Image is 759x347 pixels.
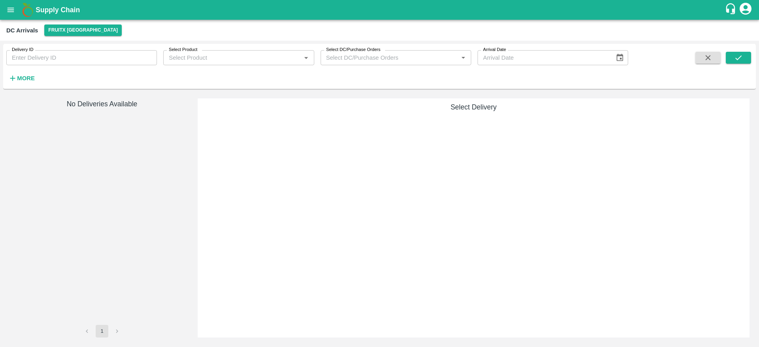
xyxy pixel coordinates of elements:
[6,25,38,36] div: DC Arrivals
[738,2,753,18] div: account of current user
[323,53,446,63] input: Select DC/Purchase Orders
[17,75,35,81] strong: More
[79,325,125,338] nav: pagination navigation
[96,325,108,338] button: page 1
[36,4,725,15] a: Supply Chain
[44,25,122,36] button: Select DC
[612,50,627,65] button: Choose date
[458,53,468,63] button: Open
[6,50,157,65] input: Enter Delivery ID
[169,47,197,53] label: Select Product
[2,1,20,19] button: open drawer
[11,98,193,109] h6: No Deliveries Available
[301,53,311,63] button: Open
[20,2,36,18] img: logo
[12,47,33,53] label: Delivery ID
[201,102,746,113] h6: Select Delivery
[6,72,37,85] button: More
[36,6,80,14] b: Supply Chain
[483,47,506,53] label: Arrival Date
[166,53,298,63] input: Select Product
[725,3,738,17] div: customer-support
[326,47,380,53] label: Select DC/Purchase Orders
[478,50,609,65] input: Arrival Date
